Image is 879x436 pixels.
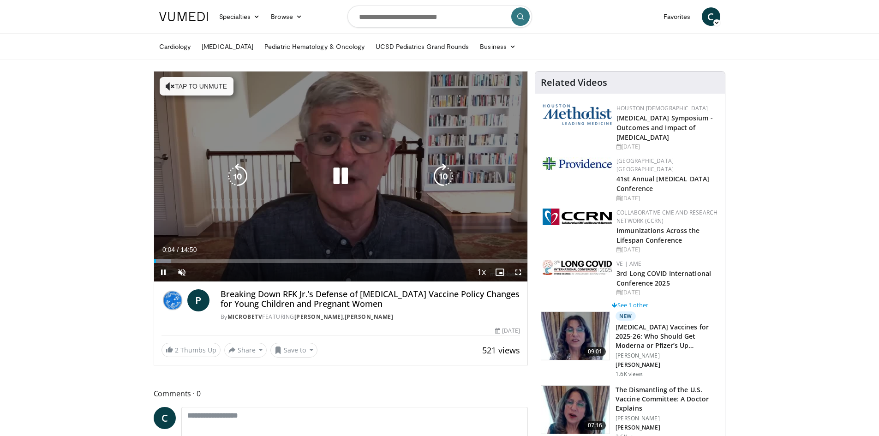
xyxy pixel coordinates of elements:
button: Tap to unmute [160,77,233,96]
img: a19d1ff2-1eb0-405f-ba73-fc044c354596.150x105_q85_crop-smart_upscale.jpg [541,386,610,434]
div: Progress Bar [154,259,528,263]
button: Enable picture-in-picture mode [490,263,509,281]
a: C [702,7,720,26]
img: d9ddfd97-e350-47c1-a34d-5d400e773739.150x105_q85_crop-smart_upscale.jpg [541,312,610,360]
img: a04ee3ba-8487-4636-b0fb-5e8d268f3737.png.150x105_q85_autocrop_double_scale_upscale_version-0.2.png [543,209,612,225]
div: [DATE] [616,288,718,297]
a: UCSD Pediatrics Grand Rounds [370,37,474,56]
p: New [616,311,636,321]
a: [PERSON_NAME] [294,313,343,321]
span: 2 [175,346,179,354]
a: [PERSON_NAME] [345,313,394,321]
a: P [187,289,209,311]
a: [MEDICAL_DATA] Symposium - Outcomes and Impact of [MEDICAL_DATA] [616,113,713,142]
img: 9aead070-c8c9-47a8-a231-d8565ac8732e.png.150x105_q85_autocrop_double_scale_upscale_version-0.2.jpg [543,157,612,170]
button: Save to [270,343,317,358]
span: / [177,246,179,253]
a: Collaborative CME and Research Network (CCRN) [616,209,718,225]
span: 09:01 [584,347,606,356]
p: [PERSON_NAME] [616,352,719,359]
a: Immunizations Across the Lifespan Conference [616,226,700,245]
div: [DATE] [616,194,718,203]
p: 1.6K views [616,370,643,378]
a: Favorites [658,7,696,26]
a: [MEDICAL_DATA] [196,37,259,56]
button: Playback Rate [472,263,490,281]
div: [DATE] [495,327,520,335]
a: C [154,407,176,429]
button: Unmute [173,263,191,281]
button: Pause [154,263,173,281]
div: By FEATURING , [221,313,520,321]
h3: [MEDICAL_DATA] Vaccines for 2025-26: Who Should Get Moderna or Pfizer’s Up… [616,323,719,350]
div: [DATE] [616,143,718,151]
a: See 1 other [612,301,648,309]
a: 3rd Long COVID International Conference 2025 [616,269,711,287]
span: 521 views [482,345,520,356]
h4: Related Videos [541,77,607,88]
a: 2 Thumbs Up [161,343,221,357]
span: 0:04 [162,246,175,253]
span: 14:50 [180,246,197,253]
button: Share [224,343,267,358]
div: [DATE] [616,245,718,254]
img: 5e4488cc-e109-4a4e-9fd9-73bb9237ee91.png.150x105_q85_autocrop_double_scale_upscale_version-0.2.png [543,104,612,125]
video-js: Video Player [154,72,528,282]
p: [PERSON_NAME] [616,415,719,422]
p: [PERSON_NAME] [616,424,719,431]
a: VE | AME [616,260,641,268]
span: 07:16 [584,421,606,430]
a: Business [474,37,521,56]
a: Browse [265,7,308,26]
p: [PERSON_NAME] [616,361,719,369]
a: 41st Annual [MEDICAL_DATA] Conference [616,174,709,193]
a: Cardiology [154,37,197,56]
a: MicrobeTV [227,313,263,321]
img: a2792a71-925c-4fc2-b8ef-8d1b21aec2f7.png.150x105_q85_autocrop_double_scale_upscale_version-0.2.jpg [543,260,612,275]
a: Pediatric Hematology & Oncology [259,37,370,56]
h3: The Dismantling of the U.S. Vaccine Committee: A Doctor Explains [616,385,719,413]
h4: Breaking Down RFK Jr.’s Defense of [MEDICAL_DATA] Vaccine Policy Changes for Young Children and P... [221,289,520,309]
img: MicrobeTV [161,289,184,311]
a: [GEOGRAPHIC_DATA] [GEOGRAPHIC_DATA] [616,157,674,173]
input: Search topics, interventions [347,6,532,28]
img: VuMedi Logo [159,12,208,21]
span: Comments 0 [154,388,528,400]
button: Fullscreen [509,263,527,281]
a: Houston [DEMOGRAPHIC_DATA] [616,104,708,112]
a: Specialties [214,7,266,26]
a: 09:01 New [MEDICAL_DATA] Vaccines for 2025-26: Who Should Get Moderna or Pfizer’s Up… [PERSON_NAM... [541,311,719,378]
